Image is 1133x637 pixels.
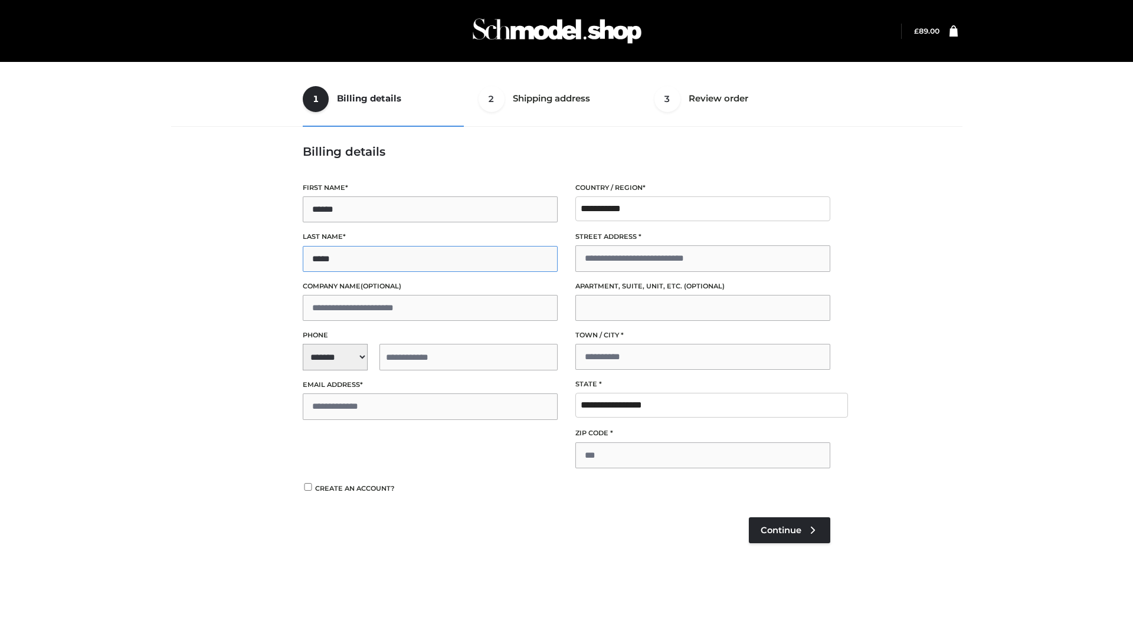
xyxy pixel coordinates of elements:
label: Street address [575,231,830,242]
label: Email address [303,379,558,390]
label: State [575,379,830,390]
span: Continue [761,525,801,536]
label: Country / Region [575,182,830,193]
label: Phone [303,330,558,341]
label: Last name [303,231,558,242]
h3: Billing details [303,145,830,159]
span: £ [914,27,919,35]
label: Company name [303,281,558,292]
bdi: 89.00 [914,27,939,35]
label: First name [303,182,558,193]
label: Apartment, suite, unit, etc. [575,281,830,292]
input: Create an account? [303,483,313,491]
label: Town / City [575,330,830,341]
span: Create an account? [315,484,395,492]
label: ZIP Code [575,428,830,439]
a: £89.00 [914,27,939,35]
img: Schmodel Admin 964 [469,8,646,54]
span: (optional) [361,282,401,290]
span: (optional) [684,282,725,290]
a: Continue [749,517,830,543]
